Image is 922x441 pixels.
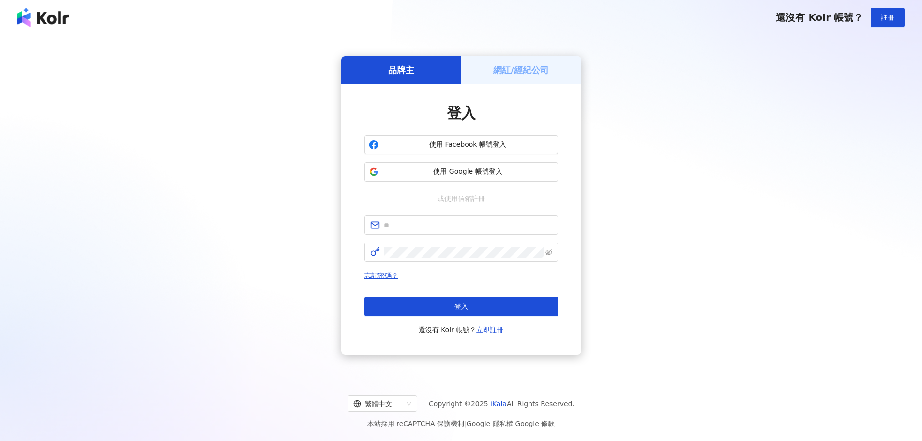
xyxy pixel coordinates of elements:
[419,324,504,335] span: 還沒有 Kolr 帳號？
[367,418,555,429] span: 本站採用 reCAPTCHA 保護機制
[382,140,554,150] span: 使用 Facebook 帳號登入
[476,326,503,334] a: 立即註冊
[490,400,507,408] a: iKala
[382,167,554,177] span: 使用 Google 帳號登入
[364,135,558,154] button: 使用 Facebook 帳號登入
[881,14,894,21] span: 註冊
[464,420,467,427] span: |
[513,420,515,427] span: |
[871,8,905,27] button: 註冊
[515,420,555,427] a: Google 條款
[364,162,558,182] button: 使用 Google 帳號登入
[364,297,558,316] button: 登入
[429,398,574,410] span: Copyright © 2025 All Rights Reserved.
[447,105,476,122] span: 登入
[17,8,69,27] img: logo
[467,420,513,427] a: Google 隱私權
[776,12,863,23] span: 還沒有 Kolr 帳號？
[493,64,549,76] h5: 網紅/經紀公司
[388,64,414,76] h5: 品牌主
[454,303,468,310] span: 登入
[431,193,492,204] span: 或使用信箱註冊
[353,396,403,411] div: 繁體中文
[364,272,398,279] a: 忘記密碼？
[545,249,552,256] span: eye-invisible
